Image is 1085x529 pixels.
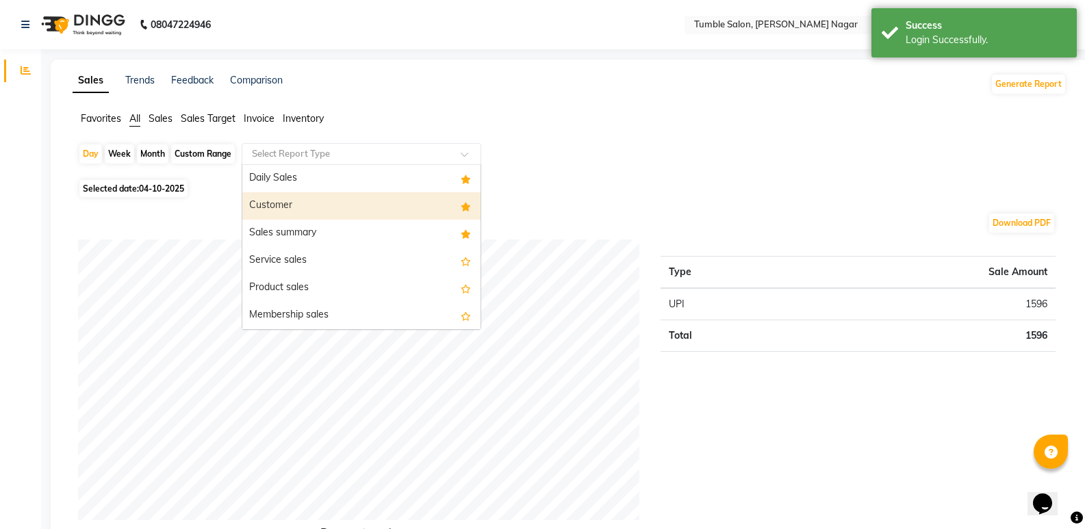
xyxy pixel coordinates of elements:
span: Added to Favorites [461,225,471,242]
div: Month [137,144,168,164]
span: Add this report to Favorites List [461,307,471,324]
span: Invoice [244,112,275,125]
div: Week [105,144,134,164]
span: Selected date: [79,180,188,197]
td: 1596 [797,288,1056,320]
span: 04-10-2025 [139,183,184,194]
span: Sales Target [181,112,235,125]
span: Sales [149,112,173,125]
div: Customer [242,192,481,220]
div: Service sales [242,247,481,274]
span: Added to Favorites [461,198,471,214]
span: Add this report to Favorites List [461,253,471,269]
img: logo [35,5,129,44]
td: UPI [661,288,797,320]
div: Login Successfully. [906,33,1067,47]
span: Favorites [81,112,121,125]
div: Custom Range [171,144,235,164]
td: 1596 [797,320,1056,352]
span: All [129,112,140,125]
ng-dropdown-panel: Options list [242,164,481,330]
div: Success [906,18,1067,33]
b: 08047224946 [151,5,211,44]
span: Add this report to Favorites List [461,280,471,296]
div: Membership sales [242,302,481,329]
button: Generate Report [992,75,1065,94]
div: Product sales [242,274,481,302]
button: Download PDF [989,214,1054,233]
div: Daily Sales [242,165,481,192]
a: Comparison [230,74,283,86]
div: Day [79,144,102,164]
a: Trends [125,74,155,86]
th: Type [661,257,797,289]
th: Sale Amount [797,257,1056,289]
a: Sales [73,68,109,93]
iframe: chat widget [1027,474,1071,515]
div: Sales summary [242,220,481,247]
a: Feedback [171,74,214,86]
td: Total [661,320,797,352]
span: Inventory [283,112,324,125]
span: Added to Favorites [461,170,471,187]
